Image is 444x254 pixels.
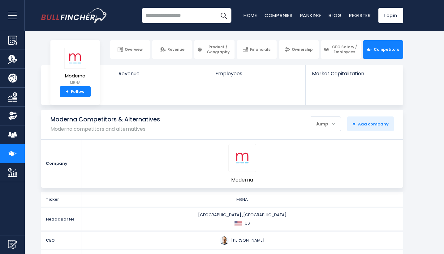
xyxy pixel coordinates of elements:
a: Market Capitalization [306,65,402,87]
span: US [245,221,250,226]
div: Headquarter [41,208,81,230]
span: Revenue [167,47,184,52]
span: Add company [352,121,389,127]
a: Companies [265,12,293,19]
a: Login [378,8,403,23]
h1: Moderna Competitors & Alternatives [50,116,160,124]
a: Overview [110,40,150,59]
div: CEO [41,232,81,249]
strong: + [352,120,356,127]
a: Moderna MRNA [64,48,86,86]
div: MRNA [83,197,401,202]
a: Revenue [112,65,209,87]
a: +Follow [60,86,91,97]
a: CEO Salary / Employees [321,40,361,59]
a: Revenue [152,40,192,59]
span: Financials [250,47,270,52]
a: Ranking [300,12,321,19]
p: Moderna competitors and alternatives [50,126,160,132]
a: Blog [329,12,342,19]
span: Market Capitalization [312,71,396,77]
span: Employees [215,71,299,77]
div: Jump [310,117,341,130]
span: Revenue [119,71,203,77]
span: Ownership [292,47,313,52]
span: CEO Salary / Employees [331,45,358,54]
a: Register [349,12,371,19]
a: Competitors [363,40,403,59]
a: Employees [209,65,305,87]
span: Competitors [374,47,399,52]
div: [PERSON_NAME] [83,236,401,245]
span: Product / Geography [204,45,231,54]
a: Product / Geography [194,40,234,59]
a: Home [244,12,257,19]
span: Moderna [64,73,86,79]
div: Company [41,140,81,188]
a: Financials [237,40,277,59]
strong: + [66,89,69,94]
span: Overview [125,47,143,52]
img: bullfincher logo [41,8,108,23]
a: Go to homepage [41,8,108,23]
img: Ownership [8,111,17,120]
a: Ownership [279,40,319,59]
a: MRNA logo Moderna [228,144,256,183]
button: Search [216,8,231,23]
button: +Add company [347,116,394,131]
small: MRNA [64,80,86,85]
img: MRNA logo [232,147,253,169]
span: Moderna [231,177,253,183]
div: [GEOGRAPHIC_DATA] ,[GEOGRAPHIC_DATA] [83,212,401,226]
div: Ticker [41,192,81,207]
img: stephane-bancel.jpg [220,236,229,245]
